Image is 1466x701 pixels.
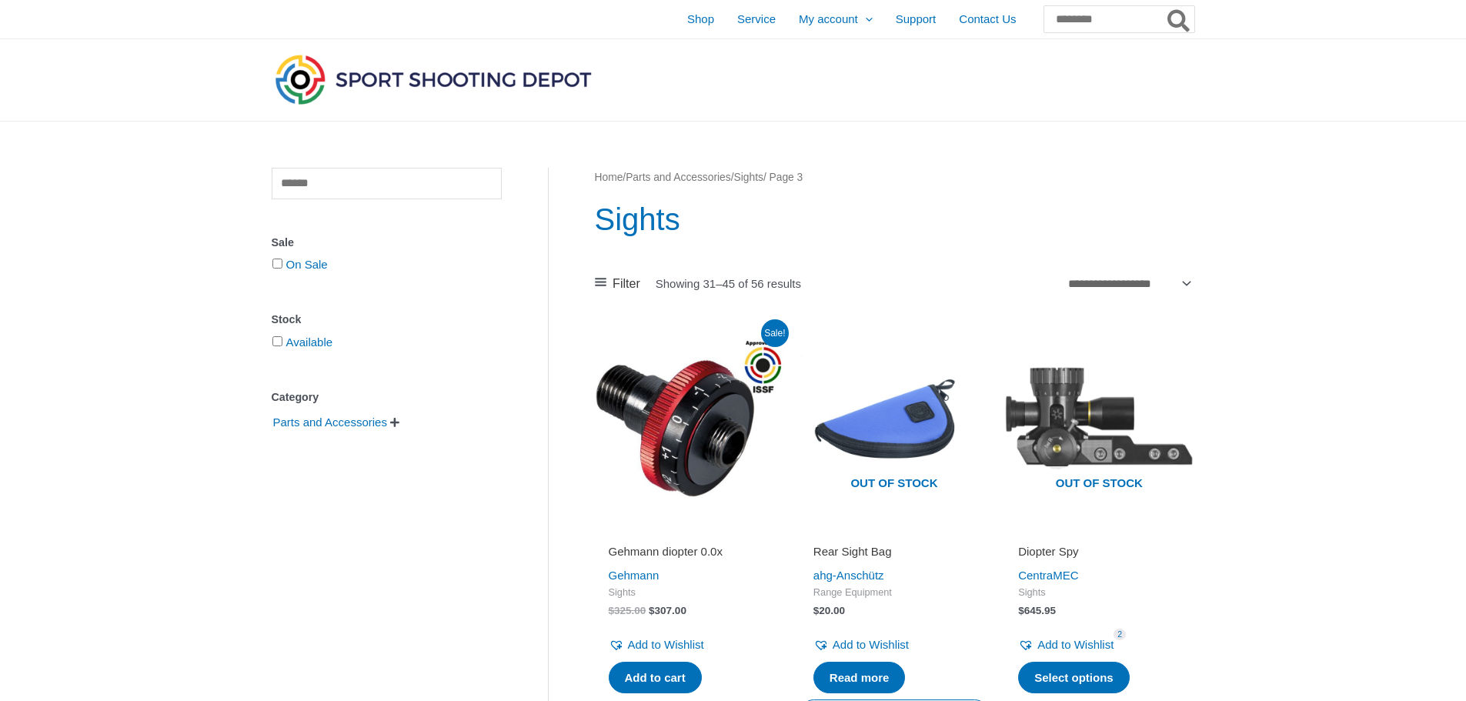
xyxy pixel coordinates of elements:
[609,605,615,616] span: $
[813,605,820,616] span: $
[1164,6,1194,32] button: Search
[1004,324,1194,513] img: Diopter Spy
[1018,605,1024,616] span: $
[1018,662,1130,694] a: Select options for “Diopter Spy”
[813,605,845,616] bdi: 20.00
[656,278,801,289] p: Showing 31–45 of 56 results
[1063,272,1194,295] select: Shop order
[609,544,770,565] a: Gehmann diopter 0.0x
[1018,634,1114,656] a: Add to Wishlist
[609,586,770,599] span: Sights
[1004,324,1194,513] a: Out of stock
[1018,544,1180,559] h2: Diopter Spy
[833,638,909,651] span: Add to Wishlist
[1018,544,1180,565] a: Diopter Spy
[1018,586,1180,599] span: Sights
[609,522,770,541] iframe: Customer reviews powered by Trustpilot
[595,324,784,513] img: Gehmann diopter 0.0x
[272,415,389,428] a: Parts and Accessories
[272,259,282,269] input: On Sale
[390,417,399,428] span: 
[734,172,763,183] a: Sights
[1018,522,1180,541] iframe: Customer reviews powered by Trustpilot
[609,544,770,559] h2: Gehmann diopter 0.0x
[609,569,660,582] a: Gehmann
[1018,605,1056,616] bdi: 645.95
[1114,629,1126,640] span: 2
[595,272,640,295] a: Filter
[1018,569,1053,582] a: Centra
[595,168,1194,188] nav: Breadcrumb
[649,605,686,616] bdi: 307.00
[649,605,655,616] span: $
[800,324,989,513] img: Rear Sight Bag
[1053,569,1078,582] a: MEC
[613,272,640,295] span: Filter
[272,409,389,436] span: Parts and Accessories
[813,544,975,565] a: Rear Sight Bag
[811,466,977,502] span: Out of stock
[286,335,333,349] a: Available
[272,51,595,108] img: Sport Shooting Depot
[800,324,989,513] a: Out of stock
[813,634,909,656] a: Add to Wishlist
[272,309,502,331] div: Stock
[813,586,975,599] span: Range Equipment
[628,638,704,651] span: Add to Wishlist
[813,569,884,582] a: ahg-Anschütz
[761,319,789,347] span: Sale!
[595,172,623,183] a: Home
[1037,638,1114,651] span: Add to Wishlist
[626,172,731,183] a: Parts and Accessories
[272,336,282,346] input: Available
[609,662,702,694] a: Add to cart: “Gehmann diopter 0.0x”
[609,605,646,616] bdi: 325.00
[272,386,502,409] div: Category
[1016,466,1182,502] span: Out of stock
[595,198,1194,241] h1: Sights
[813,662,906,694] a: Read more about “Rear Sight Bag”
[286,258,328,271] a: On Sale
[272,232,502,254] div: Sale
[813,544,975,559] h2: Rear Sight Bag
[609,634,704,656] a: Add to Wishlist
[813,522,975,541] iframe: Customer reviews powered by Trustpilot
